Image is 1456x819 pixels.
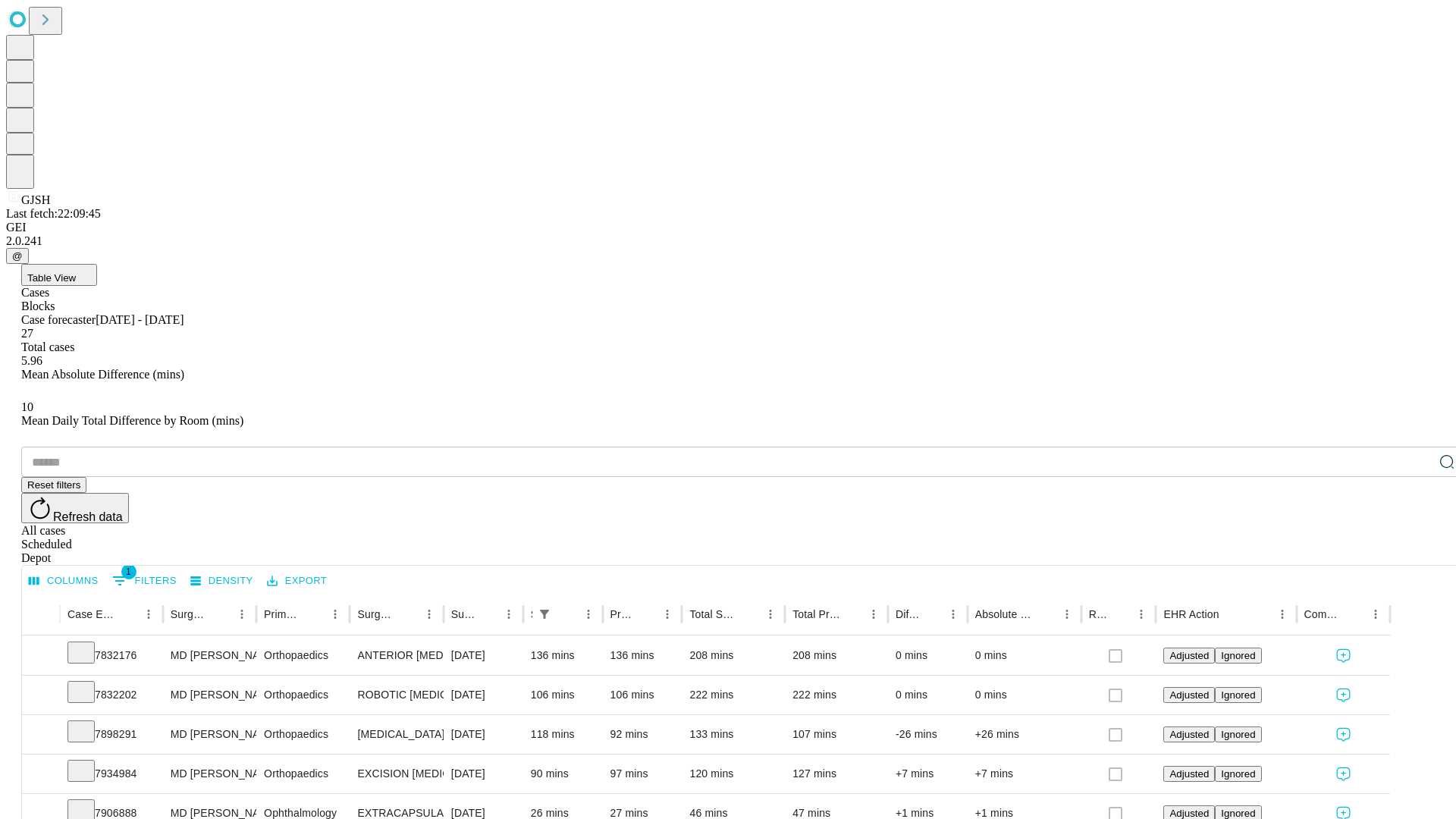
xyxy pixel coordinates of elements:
[25,570,102,593] button: Select columns
[67,755,155,793] div: 7934984
[210,604,231,625] button: Sort
[30,682,52,709] button: Expand
[1056,604,1078,625] button: Menu
[21,193,50,206] span: GJSH
[531,636,595,675] div: 136 mins
[1169,650,1209,661] span: Adjusted
[264,676,342,714] div: Orthopaedics
[1215,648,1261,664] button: Ignored
[1221,729,1255,740] span: Ignored
[1163,608,1219,620] div: EHR Action
[531,608,532,620] div: Scheduled In Room Duration
[610,636,675,675] div: 136 mins
[357,715,435,754] div: [MEDICAL_DATA] MEDIAL AND LATERAL MENISCECTOMY
[121,564,136,579] span: 1
[1215,766,1261,782] button: Ignored
[635,604,657,625] button: Sort
[419,604,440,625] button: Menu
[792,636,880,675] div: 208 mins
[531,676,595,714] div: 106 mins
[117,604,138,625] button: Sort
[896,636,960,675] div: 0 mins
[863,604,884,625] button: Menu
[171,636,249,675] div: MD [PERSON_NAME] [PERSON_NAME] Md
[171,676,249,714] div: MD [PERSON_NAME] [PERSON_NAME] Md
[1169,689,1209,701] span: Adjusted
[1163,726,1215,742] button: Adjusted
[1163,766,1215,782] button: Adjusted
[67,608,115,620] div: Case Epic Id
[171,608,209,620] div: Surgeon Name
[1163,687,1215,703] button: Adjusted
[451,636,516,675] div: [DATE]
[264,608,302,620] div: Primary Service
[975,755,1074,793] div: +7 mins
[1169,729,1209,740] span: Adjusted
[21,368,184,381] span: Mean Absolute Difference (mins)
[610,715,675,754] div: 92 mins
[6,234,1450,248] div: 2.0.241
[557,604,578,625] button: Sort
[689,608,737,620] div: Total Scheduled Duration
[1215,687,1261,703] button: Ignored
[27,272,76,284] span: Table View
[578,604,599,625] button: Menu
[1304,608,1342,620] div: Comments
[610,755,675,793] div: 97 mins
[357,676,435,714] div: ROBOTIC [MEDICAL_DATA] KNEE TOTAL
[1163,648,1215,664] button: Adjusted
[1215,726,1261,742] button: Ignored
[1365,604,1386,625] button: Menu
[21,414,243,427] span: Mean Daily Total Difference by Room (mins)
[1221,768,1255,780] span: Ignored
[264,755,342,793] div: Orthopaedics
[1221,604,1242,625] button: Sort
[760,604,781,625] button: Menu
[896,715,960,754] div: -26 mins
[21,400,33,413] span: 10
[1169,808,1209,819] span: Adjusted
[264,636,342,675] div: Orthopaedics
[30,722,52,748] button: Expand
[1272,604,1293,625] button: Menu
[451,676,516,714] div: [DATE]
[610,608,635,620] div: Predicted In Room Duration
[1221,808,1255,819] span: Ignored
[1221,650,1255,661] span: Ignored
[739,604,760,625] button: Sort
[531,755,595,793] div: 90 mins
[1169,768,1209,780] span: Adjusted
[264,715,342,754] div: Orthopaedics
[534,604,555,625] button: Show filters
[357,755,435,793] div: EXCISION [MEDICAL_DATA] WRIST
[303,604,325,625] button: Sort
[21,340,74,353] span: Total cases
[943,604,964,625] button: Menu
[397,604,419,625] button: Sort
[21,493,129,523] button: Refresh data
[231,604,253,625] button: Menu
[1035,604,1056,625] button: Sort
[792,755,880,793] div: 127 mins
[792,676,880,714] div: 222 mins
[896,755,960,793] div: +7 mins
[21,264,97,286] button: Table View
[21,313,96,326] span: Case forecaster
[896,676,960,714] div: 0 mins
[498,604,519,625] button: Menu
[6,221,1450,234] div: GEI
[6,207,101,220] span: Last fetch: 22:09:45
[451,608,475,620] div: Surgery Date
[657,604,678,625] button: Menu
[896,608,920,620] div: Difference
[171,755,249,793] div: MD [PERSON_NAME] [PERSON_NAME]
[451,755,516,793] div: [DATE]
[975,636,1074,675] div: 0 mins
[30,761,52,788] button: Expand
[171,715,249,754] div: MD [PERSON_NAME] [PERSON_NAME]
[534,604,555,625] div: 1 active filter
[689,676,777,714] div: 222 mins
[975,676,1074,714] div: 0 mins
[1131,604,1152,625] button: Menu
[975,715,1074,754] div: +26 mins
